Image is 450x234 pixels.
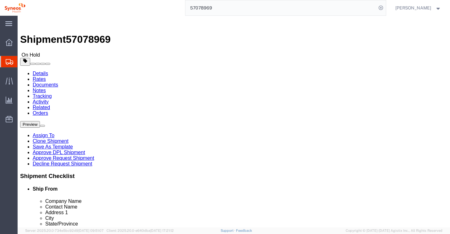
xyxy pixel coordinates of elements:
a: Feedback [236,229,252,232]
span: [DATE] 09:51:07 [78,229,104,232]
a: Support [221,229,236,232]
span: Copyright © [DATE]-[DATE] Agistix Inc., All Rights Reserved [346,228,442,233]
input: Search for shipment number, reference number [185,0,376,15]
span: Beth Lomax [395,4,431,11]
span: [DATE] 17:21:12 [150,229,174,232]
img: logo [4,3,25,13]
span: Server: 2025.20.0-734e5bc92d9 [25,229,104,232]
button: [PERSON_NAME] [395,4,442,12]
span: Client: 2025.20.0-e640dba [107,229,174,232]
iframe: FS Legacy Container [18,16,450,227]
